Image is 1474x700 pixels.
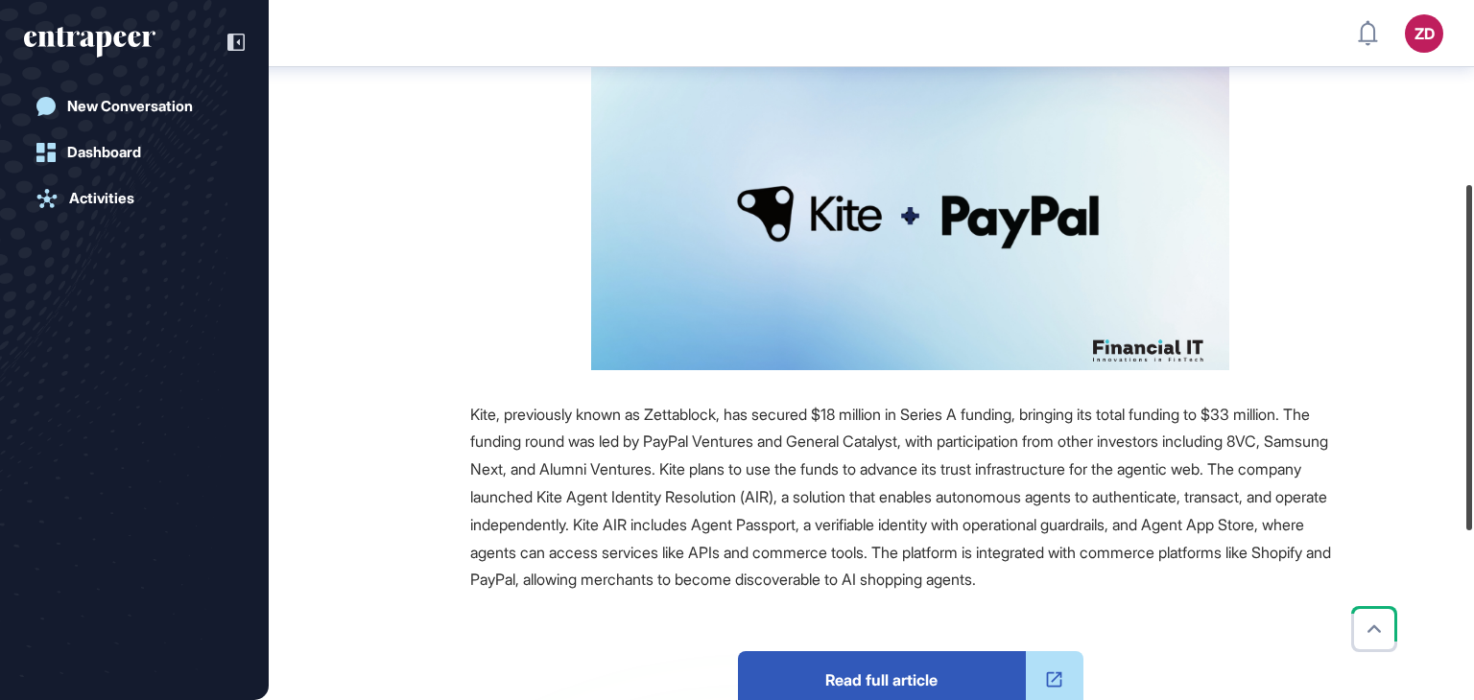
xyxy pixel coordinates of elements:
span: Kite, previously known as Zettablock, has secured $18 million in Series A funding, bringing its t... [470,405,1331,590]
img: Kite Raises $18M In Series A Funding To Enforce Trust In The Agentic Web [591,30,1229,370]
a: New Conversation [24,87,245,126]
div: entrapeer-logo [24,27,155,58]
a: Dashboard [24,133,245,172]
div: New Conversation [67,98,193,115]
div: Dashboard [67,144,141,161]
div: Activities [69,190,134,207]
button: ZD [1405,14,1443,53]
a: Activities [24,179,245,218]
